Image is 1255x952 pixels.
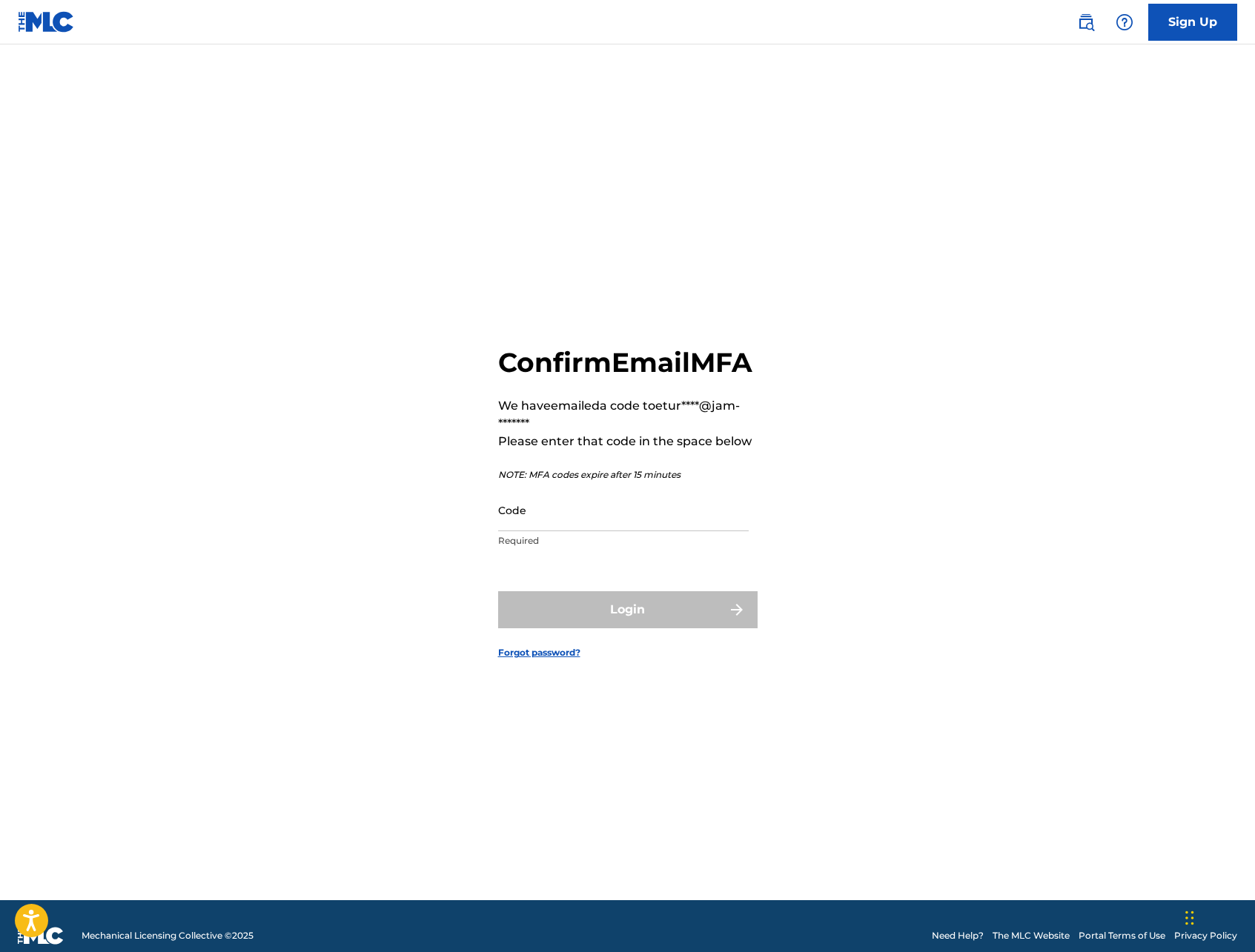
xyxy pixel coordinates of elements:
[498,346,758,379] h2: Confirm Email MFA
[1116,13,1133,31] img: help
[1181,881,1255,952] iframe: Chat Widget
[498,468,758,482] p: NOTE: MFA codes expire after 15 minutes
[1174,929,1237,942] a: Privacy Policy
[1110,7,1139,37] div: Help
[82,929,254,942] span: Mechanical Licensing Collective © 2025
[498,646,580,659] a: Forgot password?
[498,534,749,547] p: Required
[993,929,1070,942] a: The MLC Website
[18,11,75,33] img: MLC Logo
[18,927,64,945] img: logo
[498,433,758,450] p: Please enter that code in the space below
[1071,7,1101,37] a: Public Search
[932,929,984,942] a: Need Help?
[1077,13,1095,31] img: search
[1185,896,1194,940] div: Drag
[1079,929,1165,942] a: Portal Terms of Use
[1148,4,1237,41] a: Sign Up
